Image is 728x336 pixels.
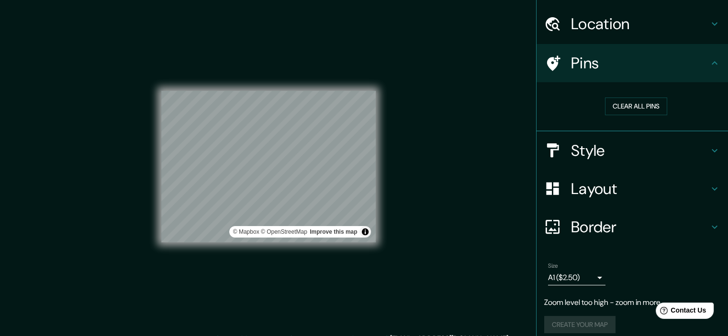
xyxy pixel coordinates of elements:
[537,44,728,82] div: Pins
[359,226,371,238] button: Toggle attribution
[571,217,709,237] h4: Border
[544,297,720,308] p: Zoom level too high - zoom in more
[537,170,728,208] div: Layout
[605,98,667,115] button: Clear all pins
[548,261,558,270] label: Size
[537,131,728,170] div: Style
[161,91,376,242] canvas: Map
[548,270,605,285] div: A1 ($2.50)
[643,299,717,325] iframe: Help widget launcher
[233,228,259,235] a: Mapbox
[571,14,709,33] h4: Location
[571,179,709,198] h4: Layout
[537,208,728,246] div: Border
[571,141,709,160] h4: Style
[310,228,357,235] a: Map feedback
[537,5,728,43] div: Location
[571,54,709,73] h4: Pins
[261,228,307,235] a: OpenStreetMap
